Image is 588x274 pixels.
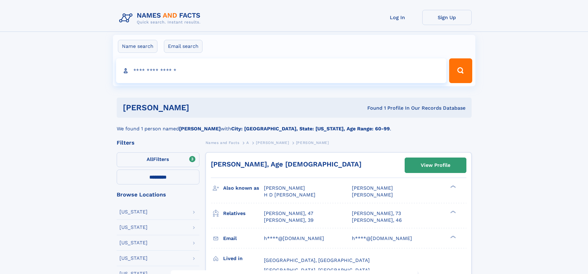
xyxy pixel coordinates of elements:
[352,185,393,191] span: [PERSON_NAME]
[373,10,422,25] a: Log In
[206,139,240,146] a: Names and Facts
[117,192,199,197] div: Browse Locations
[264,257,370,263] span: [GEOGRAPHIC_DATA], [GEOGRAPHIC_DATA]
[118,40,157,53] label: Name search
[246,139,249,146] a: A
[117,118,472,133] div: We found 1 person named with .
[117,140,199,145] div: Filters
[449,235,456,239] div: ❯
[264,192,315,198] span: H D [PERSON_NAME]
[119,256,148,261] div: [US_STATE]
[246,141,249,145] span: A
[264,185,305,191] span: [PERSON_NAME]
[264,267,370,273] span: [GEOGRAPHIC_DATA], [GEOGRAPHIC_DATA]
[422,10,472,25] a: Sign Up
[264,217,314,224] a: [PERSON_NAME], 39
[119,225,148,230] div: [US_STATE]
[352,210,401,217] a: [PERSON_NAME], 73
[278,105,465,112] div: Found 1 Profile In Our Records Database
[405,158,466,173] a: View Profile
[449,185,456,189] div: ❯
[211,160,361,168] a: [PERSON_NAME], Age [DEMOGRAPHIC_DATA]
[256,139,289,146] a: [PERSON_NAME]
[119,240,148,245] div: [US_STATE]
[352,192,393,198] span: [PERSON_NAME]
[123,104,278,112] h1: [PERSON_NAME]
[231,126,390,132] b: City: [GEOGRAPHIC_DATA], State: [US_STATE], Age Range: 60-99
[449,58,472,83] button: Search Button
[449,210,456,214] div: ❯
[119,209,148,214] div: [US_STATE]
[117,10,206,27] img: Logo Names and Facts
[421,158,450,172] div: View Profile
[296,141,329,145] span: [PERSON_NAME]
[264,210,313,217] a: [PERSON_NAME], 47
[147,156,153,162] span: All
[164,40,202,53] label: Email search
[223,233,264,244] h3: Email
[179,126,221,132] b: [PERSON_NAME]
[352,217,402,224] a: [PERSON_NAME], 46
[223,208,264,219] h3: Relatives
[117,152,199,167] label: Filters
[116,58,447,83] input: search input
[223,183,264,193] h3: Also known as
[223,253,264,264] h3: Lived in
[256,141,289,145] span: [PERSON_NAME]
